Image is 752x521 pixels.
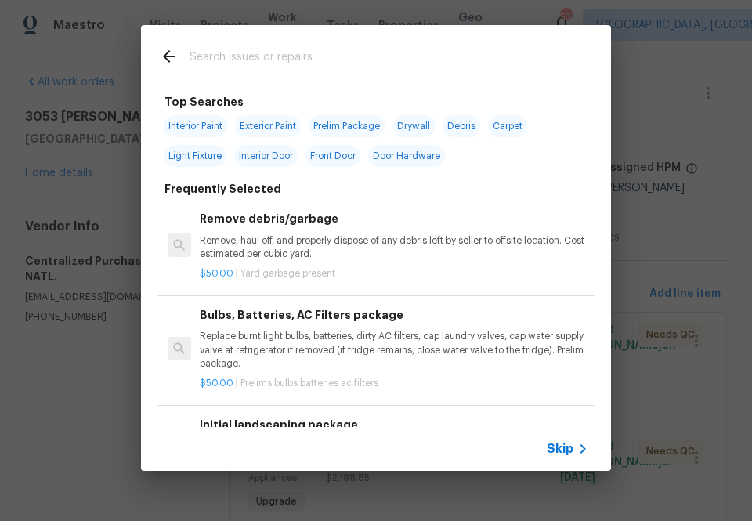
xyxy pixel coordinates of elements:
span: Interior Door [234,145,298,167]
span: Door Hardware [368,145,445,167]
h6: Bulbs, Batteries, AC Filters package [200,306,588,324]
h6: Initial landscaping package [200,416,588,433]
span: Exterior Paint [235,115,301,137]
p: | [200,267,588,280]
p: Remove, haul off, and properly dispose of any debris left by seller to offsite location. Cost est... [200,234,588,261]
h6: Remove debris/garbage [200,210,588,227]
span: Front Door [305,145,360,167]
span: Light Fixture [164,145,226,167]
span: Prelims bulbs batteries ac filters [240,378,378,388]
span: $50.00 [200,269,233,278]
span: Carpet [488,115,527,137]
h6: Frequently Selected [164,180,281,197]
h6: Top Searches [164,93,244,110]
input: Search issues or repairs [190,47,522,71]
span: Interior Paint [164,115,227,137]
span: Skip [547,441,573,457]
p: Replace burnt light bulbs, batteries, dirty AC filters, cap laundry valves, cap water supply valv... [200,330,588,370]
p: | [200,377,588,390]
span: Yard garbage present [240,269,335,278]
span: Debris [443,115,480,137]
span: Prelim Package [309,115,385,137]
span: Drywall [392,115,435,137]
span: $50.00 [200,378,233,388]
